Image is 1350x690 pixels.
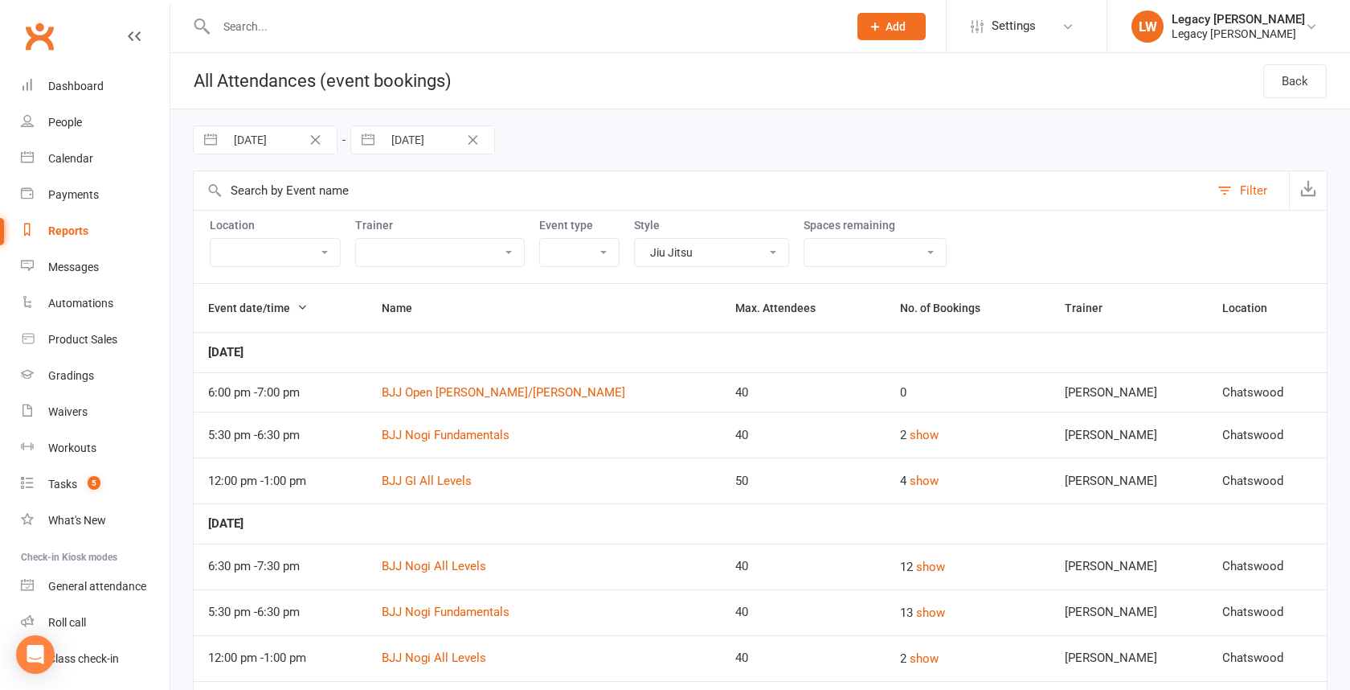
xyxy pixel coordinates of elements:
[21,177,170,213] a: Payments
[1222,651,1312,665] div: Chatswood
[48,224,88,237] div: Reports
[1222,429,1312,442] div: Chatswood
[48,652,119,665] div: Class check-in
[21,213,170,249] a: Reports
[382,298,430,318] button: Name
[900,649,1036,668] div: 2
[88,476,100,490] span: 5
[1240,181,1267,200] div: Filter
[210,219,341,232] label: Location
[48,442,96,454] div: Workouts
[211,15,837,38] input: Search...
[1065,386,1193,400] div: [PERSON_NAME]
[48,188,99,201] div: Payments
[1222,474,1312,488] div: Chatswood
[1172,12,1305,27] div: Legacy [PERSON_NAME]
[48,116,82,129] div: People
[208,560,353,573] div: 6:30 pm - 7:30 pm
[208,298,308,318] button: Event date/time
[382,428,509,442] a: BJJ Nogi Fundamentals
[1209,171,1289,210] button: Filter
[382,474,472,488] a: BJJ GI All Levels
[21,569,170,605] a: General attendance kiosk mode
[21,322,170,358] a: Product Sales
[208,651,353,665] div: 12:00 pm - 1:00 pm
[1065,302,1120,314] span: Trainer
[21,641,170,677] a: Class kiosk mode
[1172,27,1305,41] div: Legacy [PERSON_NAME]
[21,285,170,322] a: Automations
[48,514,106,527] div: What's New
[48,80,104,92] div: Dashboard
[1222,302,1285,314] span: Location
[48,333,117,346] div: Product Sales
[857,13,926,40] button: Add
[21,605,170,641] a: Roll call
[194,171,1209,210] input: Search by Event name
[886,20,906,33] span: Add
[208,516,243,531] strong: [DATE]
[208,345,243,359] strong: [DATE]
[735,651,871,665] div: 40
[382,385,625,400] a: BJJ Open [PERSON_NAME]/[PERSON_NAME]
[735,474,871,488] div: 50
[48,580,146,593] div: General attendance
[804,219,947,232] label: Spaces remaining
[900,557,1036,577] div: 12
[900,425,1036,445] div: 2
[1065,429,1193,442] div: [PERSON_NAME]
[48,297,113,310] div: Automations
[48,261,99,273] div: Messages
[735,298,833,318] button: Max. Attendees
[21,105,170,141] a: People
[48,478,77,491] div: Tasks
[1065,560,1193,573] div: [PERSON_NAME]
[21,68,170,105] a: Dashboard
[910,649,939,668] button: show
[19,16,59,56] a: Clubworx
[21,358,170,394] a: Gradings
[735,560,871,573] div: 40
[225,126,337,154] input: Starts From
[459,130,487,150] button: Clear Date
[48,405,88,418] div: Waivers
[1222,386,1312,400] div: Chatswood
[1065,298,1120,318] button: Trainer
[916,603,945,622] button: show
[208,606,353,619] div: 5:30 pm - 6:30 pm
[48,369,94,382] div: Gradings
[382,302,430,314] span: Name
[992,8,1036,44] span: Settings
[1065,606,1193,619] div: [PERSON_NAME]
[48,616,86,629] div: Roll call
[16,635,55,674] div: Open Intercom Messenger
[1065,651,1193,665] div: [PERSON_NAME]
[539,219,620,232] label: Event type
[900,386,1036,400] div: 0
[21,503,170,539] a: What's New
[170,53,452,109] h1: All Attendances (event bookings)
[900,302,998,314] span: No. of Bookings
[1263,64,1327,98] a: Back
[900,603,1036,622] div: 13
[355,219,525,232] label: Trainer
[1222,606,1312,619] div: Chatswood
[900,471,1036,491] div: 4
[1222,560,1312,573] div: Chatswood
[735,302,833,314] span: Max. Attendees
[382,559,486,573] a: BJJ Nogi All Levels
[208,429,353,442] div: 5:30 pm - 6:30 pm
[910,471,939,491] button: show
[735,606,871,619] div: 40
[910,425,939,445] button: show
[382,605,509,619] a: BJJ Nogi Fundamentals
[21,249,170,285] a: Messages
[1131,10,1164,43] div: LW
[21,466,170,503] a: Tasks 5
[208,474,353,488] div: 12:00 pm - 1:00 pm
[301,130,329,150] button: Clear Date
[382,126,494,154] input: Starts To
[48,152,93,165] div: Calendar
[382,651,486,665] a: BJJ Nogi All Levels
[208,386,353,400] div: 6:00 pm - 7:00 pm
